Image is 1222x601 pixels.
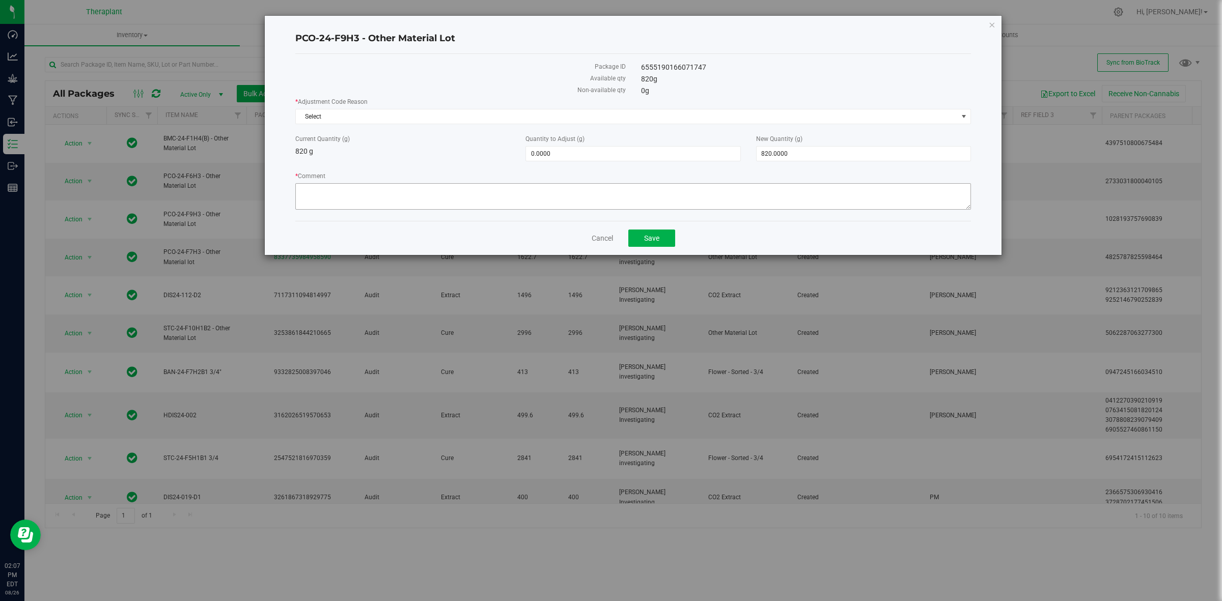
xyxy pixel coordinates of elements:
[644,234,659,242] span: Save
[10,520,41,550] iframe: Resource center
[633,62,979,73] div: 6555190166071747
[295,62,626,71] label: Package ID
[526,147,740,161] input: 0.0000
[295,32,971,45] h4: PCO-24-F9H3 - Other Material Lot
[653,75,657,83] span: g
[757,147,970,161] input: 820.0000
[645,87,649,95] span: g
[525,134,740,144] label: Quantity to Adjust (g)
[295,171,971,181] label: Comment
[592,233,613,243] a: Cancel
[296,109,958,124] span: Select
[756,134,971,144] label: New Quantity (g)
[641,87,649,95] span: 0
[958,109,970,124] span: select
[295,97,971,106] label: Adjustment Code Reason
[295,134,510,144] label: Current Quantity (g)
[641,75,657,83] span: 820
[295,85,626,95] label: Non-available qty
[295,74,626,83] label: Available qty
[295,147,313,155] span: 820 g
[628,230,675,247] button: Save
